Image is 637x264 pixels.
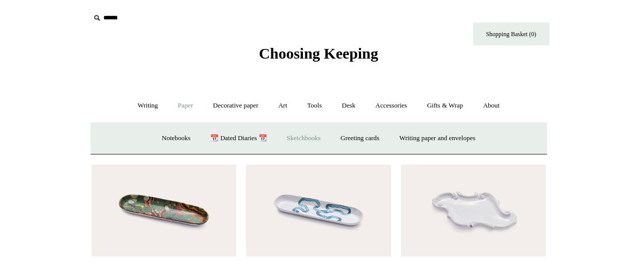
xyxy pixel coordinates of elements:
a: Sketchbooks [278,125,329,152]
a: Paper [169,92,202,119]
a: Tools [298,92,331,119]
a: Gifts & Wrap [418,92,472,119]
a: Desk [333,92,365,119]
a: Astier de Villatte Ceramic Dolly Dish Astier de Villatte Ceramic Dolly Dish [401,165,545,256]
a: Decorative paper [204,92,267,119]
img: Astier de Villatte x John Derian Desk, Marble Pencil Tray [92,165,236,256]
a: Art [269,92,296,119]
a: Choosing Keeping [259,53,378,60]
img: Astier de Villatte x John Derian, Ribbon Tray [246,165,391,256]
a: Astier de Villatte x John Derian Desk, Marble Pencil Tray Astier de Villatte x John Derian Desk, ... [92,165,236,256]
a: Writing [128,92,167,119]
img: Astier de Villatte Ceramic Dolly Dish [401,165,545,256]
span: Choosing Keeping [259,45,378,62]
a: Astier de Villatte x John Derian, Ribbon Tray Astier de Villatte x John Derian, Ribbon Tray [246,165,391,256]
a: About [474,92,509,119]
a: Shopping Basket (0) [473,22,549,45]
a: Writing paper and envelopes [390,125,484,152]
a: Notebooks [153,125,200,152]
a: 📆 Dated Diaries 📆 [201,125,275,152]
a: Accessories [366,92,416,119]
a: Greeting cards [331,125,389,152]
